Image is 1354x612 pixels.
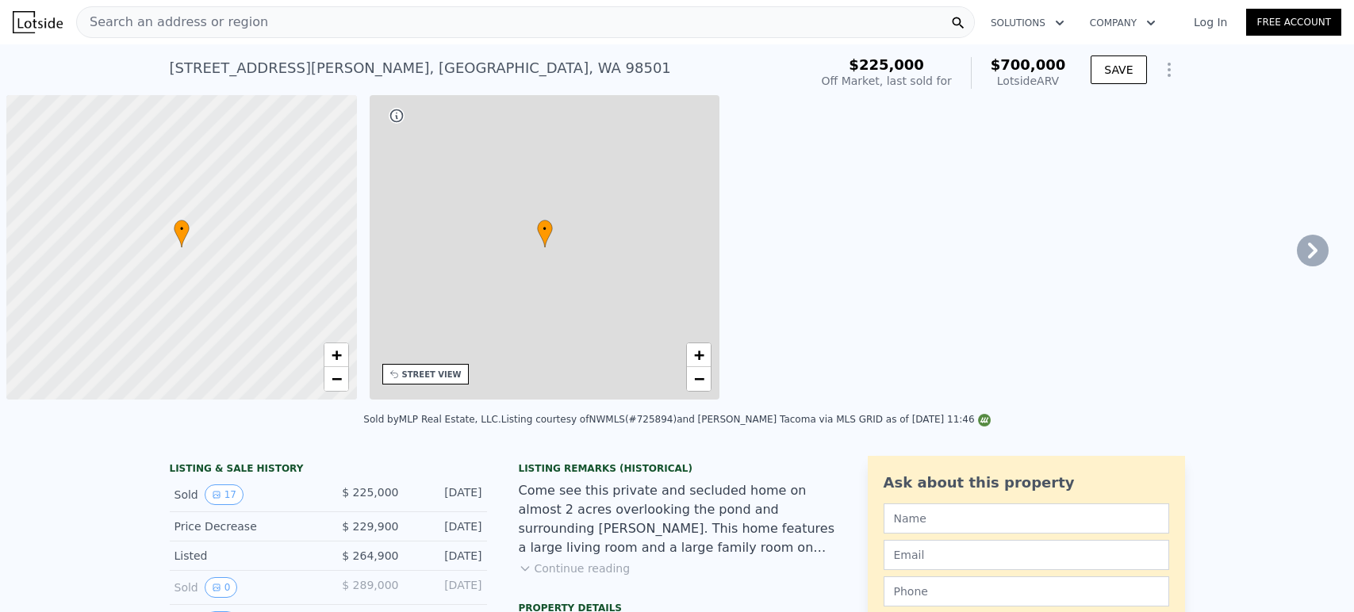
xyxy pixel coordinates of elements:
[694,345,704,365] span: +
[342,520,398,533] span: $ 229,900
[205,484,244,505] button: View historical data
[170,462,487,478] div: LISTING & SALE HISTORY
[694,369,704,388] span: −
[342,579,398,591] span: $ 289,000
[13,11,63,33] img: Lotside
[402,369,462,381] div: STREET VIEW
[331,369,341,388] span: −
[884,503,1169,534] input: Name
[412,518,482,534] div: [DATE]
[170,57,671,79] div: [STREET_ADDRESS][PERSON_NAME] , [GEOGRAPHIC_DATA] , WA 98501
[342,486,398,499] span: $ 225,000
[519,481,836,557] div: Come see this private and secluded home on almost 2 acres overlooking the pond and surrounding [P...
[77,13,268,32] span: Search an address or region
[537,222,553,236] span: •
[991,73,1066,89] div: Lotside ARV
[175,577,316,598] div: Sold
[175,518,316,534] div: Price Decrease
[412,577,482,598] div: [DATE]
[331,345,341,365] span: +
[687,367,711,391] a: Zoom out
[884,540,1169,570] input: Email
[1246,9,1341,36] a: Free Account
[1153,54,1185,86] button: Show Options
[412,548,482,564] div: [DATE]
[205,577,238,598] button: View historical data
[991,56,1066,73] span: $700,000
[175,484,316,505] div: Sold
[849,56,924,73] span: $225,000
[1091,55,1146,84] button: SAVE
[884,472,1169,494] div: Ask about this property
[174,222,190,236] span: •
[412,484,482,505] div: [DATE]
[519,560,631,576] button: Continue reading
[363,414,501,425] div: Sold by MLP Real Estate, LLC .
[687,343,711,367] a: Zoom in
[501,414,991,425] div: Listing courtesy of NWMLS (#725894) and [PERSON_NAME] Tacoma via MLS GRID as of [DATE] 11:46
[175,548,316,564] div: Listed
[324,367,348,391] a: Zoom out
[978,9,1077,37] button: Solutions
[1175,14,1246,30] a: Log In
[978,414,991,426] img: NWMLS Logo
[342,549,398,562] span: $ 264,900
[519,462,836,475] div: Listing Remarks (Historical)
[174,220,190,247] div: •
[1077,9,1168,37] button: Company
[537,220,553,247] div: •
[884,576,1169,606] input: Phone
[822,73,952,89] div: Off Market, last sold for
[324,343,348,367] a: Zoom in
